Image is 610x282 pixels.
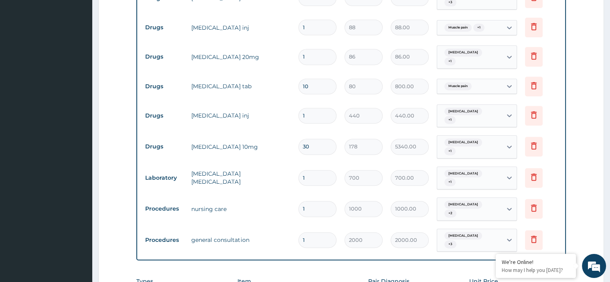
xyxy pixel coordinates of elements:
td: Drugs [141,79,187,94]
td: Drugs [141,139,187,154]
span: + 3 [444,240,456,248]
div: We're Online! [502,258,570,266]
span: [MEDICAL_DATA] [444,138,482,146]
span: + 1 [444,147,456,155]
span: + 2 [444,209,456,217]
span: + 1 [444,178,456,186]
td: Laboratory [141,170,187,185]
td: [MEDICAL_DATA] inj [187,20,294,36]
td: [MEDICAL_DATA] tab [187,78,294,94]
span: [MEDICAL_DATA] [444,232,482,240]
span: [MEDICAL_DATA] [444,170,482,178]
span: + 1 [473,24,484,32]
textarea: Type your message and hit 'Enter' [4,193,153,221]
td: [MEDICAL_DATA] inj [187,108,294,124]
span: We're online! [47,88,111,169]
span: [MEDICAL_DATA] [444,108,482,116]
span: Muscle pain [444,82,472,90]
td: Procedures [141,201,187,216]
td: Drugs [141,108,187,123]
td: Procedures [141,233,187,248]
img: d_794563401_company_1708531726252_794563401 [15,40,32,60]
span: + 1 [444,116,456,124]
span: [MEDICAL_DATA] [444,201,482,209]
td: Drugs [141,49,187,64]
td: [MEDICAL_DATA] [MEDICAL_DATA] [187,166,294,190]
div: Minimize live chat window [132,4,151,23]
span: + 1 [444,57,456,65]
td: [MEDICAL_DATA] 10mg [187,139,294,155]
span: Muscle pain [444,24,472,32]
td: [MEDICAL_DATA] 20mg [187,49,294,65]
p: How may I help you today? [502,267,570,274]
td: Drugs [141,20,187,35]
span: [MEDICAL_DATA] [444,49,482,57]
td: general consultation [187,232,294,248]
td: nursing care [187,201,294,217]
div: Chat with us now [42,45,135,55]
